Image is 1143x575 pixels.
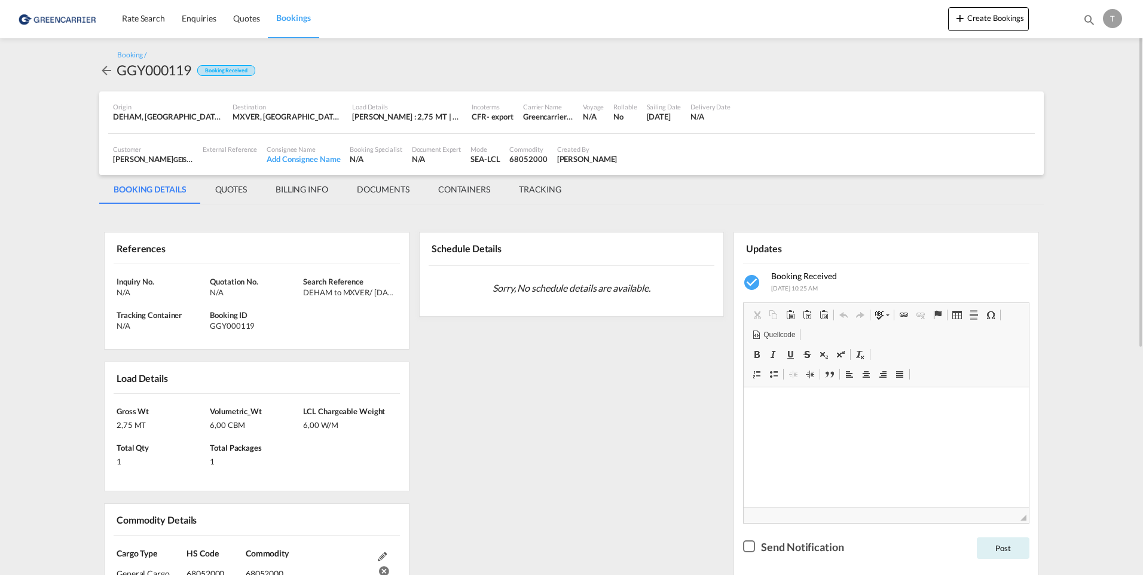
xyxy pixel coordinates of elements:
div: N/A [583,111,604,122]
a: Zitatblock [821,366,838,382]
a: Rechtschreibprüfung während der Texteingabe (SCAYT) [872,307,893,323]
div: Commodity [509,145,547,154]
span: GEIS KRUEGER INTERNATIONALE SPEDITION GMBH [173,154,329,164]
div: Load Details [114,367,173,388]
a: Als Klartext einfügen (Strg+Umschalt+V) [799,307,815,323]
div: Consignee Name [267,145,340,154]
a: Fett (Strg+B) [748,347,765,362]
div: 6,00 W/M [303,417,393,430]
a: Einzug verkleinern [785,366,802,382]
md-tab-item: CONTAINERS [424,175,505,204]
div: 2,75 MT [117,417,207,430]
md-tab-item: BILLING INFO [261,175,343,204]
md-icon: Edit [378,552,387,561]
div: No [613,111,637,122]
span: Volumetric_Wt [210,406,262,416]
div: [PERSON_NAME] : 2,75 MT | Volumetric Wt : 6,00 CBM | Chargeable Wt : 6,00 W/M [352,111,462,122]
div: Carrier Name [523,102,573,111]
a: Aus Word einfügen [815,307,832,323]
span: Bookings [276,13,310,23]
div: DEHAM, Hamburg, Germany, Western Europe, Europe [113,111,223,122]
div: Updates [743,237,884,258]
div: Voyage [583,102,604,111]
span: Größe ändern [1020,515,1026,521]
span: Enquiries [182,13,216,23]
iframe: WYSIWYG-Editor, editor2 [744,387,1029,507]
div: Sailing Date [647,102,681,111]
a: Tiefgestellt [815,347,832,362]
div: Destination [233,102,343,111]
a: Horizontale Linie einfügen [965,307,982,323]
span: Total Qty [117,443,149,452]
div: [PERSON_NAME] [113,154,193,164]
a: Hochgestellt [832,347,849,362]
a: Einzug vergrößern [802,366,818,382]
span: Inquiry No. [117,277,154,286]
md-tab-item: DOCUMENTS [343,175,424,204]
div: Delivery Date [690,102,731,111]
div: Created By [557,145,618,154]
div: T [1103,9,1122,28]
div: 6,00 CBM [210,417,300,430]
div: External Reference [203,145,257,154]
img: 1378a7308afe11ef83610d9e779c6b34.png [18,5,99,32]
a: Einfügen (Strg+V) [782,307,799,323]
a: Tabelle [949,307,965,323]
span: Total Packages [210,443,262,452]
div: Booking Specialist [350,145,402,154]
a: Quellcode [748,327,799,342]
md-icon: icon-cancel [378,564,387,573]
div: N/A [210,287,300,298]
div: Greencarrier Consolidators [523,111,573,122]
button: icon-plus 400-fgCreate Bookings [948,7,1029,31]
span: Quotation No. [210,277,258,286]
a: Link entfernen [912,307,929,323]
div: Origin [113,102,223,111]
span: Booking ID [210,310,247,320]
md-checkbox: Checkbox No Ink [743,539,844,555]
div: icon-arrow-left [99,60,117,79]
span: [DATE] 10:25 AM [771,285,818,292]
div: Booking Received [197,65,255,77]
div: Incoterms [472,102,514,111]
span: Booking Received [771,271,837,281]
div: Booking / [117,50,146,60]
span: Cargo Type [117,548,157,558]
md-icon: icon-plus 400-fg [953,11,967,25]
span: Rate Search [122,13,165,23]
div: Rollable [613,102,637,111]
div: Document Expert [412,145,462,154]
md-icon: icon-checkbox-marked-circle [743,273,762,292]
span: Quellcode [762,330,795,340]
div: DEHAM to MXVER/ 19 September, 2025 [303,287,393,298]
a: Wiederherstellen (Strg+Y) [852,307,869,323]
a: Linksbündig [841,366,858,382]
div: N/A [117,287,207,298]
div: Commodity Details [114,509,254,530]
span: HS Code [187,548,218,558]
a: Kursiv (Strg+I) [765,347,782,362]
div: - export [487,111,514,122]
md-pagination-wrapper: Use the left and right arrow keys to navigate between tabs [99,175,576,204]
a: Zentriert [858,366,875,382]
div: N/A [690,111,731,122]
a: Unterstrichen (Strg+U) [782,347,799,362]
div: icon-magnify [1083,13,1096,31]
md-tab-item: TRACKING [505,175,576,204]
div: 19 Sep 2025 [647,111,681,122]
div: 1 [117,453,207,467]
div: Mode [470,145,500,154]
span: Commodity [246,548,289,558]
a: Ausschneiden (Strg+X) [748,307,765,323]
div: N/A [412,154,462,164]
div: MXVER, Veracruz, Mexico, Mexico & Central America, Americas [233,111,343,122]
md-icon: icon-arrow-left [99,63,114,78]
span: Quotes [233,13,259,23]
div: Add Consignee Name [267,154,340,164]
md-tab-item: BOOKING DETAILS [99,175,201,204]
a: Durchgestrichen [799,347,815,362]
a: Formatierung entfernen [852,347,869,362]
span: Sorry, No schedule details are available. [488,277,655,299]
div: SEA-LCL [470,154,500,164]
